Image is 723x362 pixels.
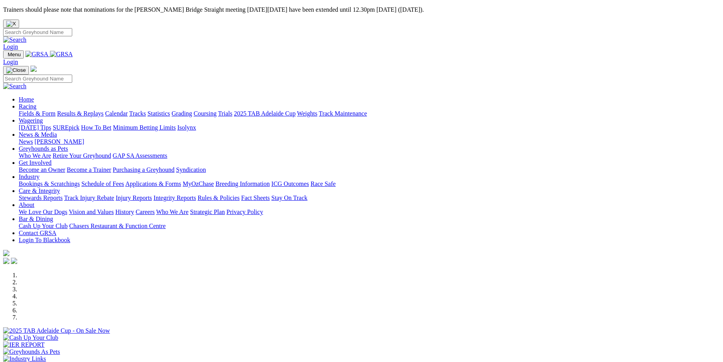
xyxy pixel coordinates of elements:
a: Bookings & Scratchings [19,180,80,187]
img: Close [6,67,26,73]
a: Retire Your Greyhound [53,152,111,159]
a: SUREpick [53,124,79,131]
a: Vision and Values [69,209,114,215]
a: Integrity Reports [153,194,196,201]
div: Bar & Dining [19,223,720,230]
a: Injury Reports [116,194,152,201]
a: Care & Integrity [19,187,60,194]
img: Cash Up Your Club [3,334,58,341]
img: logo-grsa-white.png [3,250,9,256]
a: We Love Our Dogs [19,209,67,215]
a: Cash Up Your Club [19,223,68,229]
a: Bar & Dining [19,216,53,222]
a: How To Bet [81,124,112,131]
a: Become an Owner [19,166,65,173]
a: Who We Are [19,152,51,159]
button: Toggle navigation [3,66,29,75]
a: Stewards Reports [19,194,62,201]
div: Greyhounds as Pets [19,152,720,159]
a: Track Injury Rebate [64,194,114,201]
a: Calendar [105,110,128,117]
img: Search [3,36,27,43]
img: GRSA [50,51,73,58]
input: Search [3,75,72,83]
a: Minimum Betting Limits [113,124,176,131]
a: Fact Sheets [241,194,270,201]
a: [PERSON_NAME] [34,138,84,145]
button: Toggle navigation [3,50,24,59]
a: Greyhounds as Pets [19,145,68,152]
img: twitter.svg [11,258,17,264]
span: Menu [8,52,21,57]
a: History [115,209,134,215]
a: About [19,202,34,208]
a: Login [3,43,18,50]
button: Close [3,20,19,28]
div: News & Media [19,138,720,145]
a: Login [3,59,18,65]
a: 2025 TAB Adelaide Cup [234,110,296,117]
a: Home [19,96,34,103]
img: 2025 TAB Adelaide Cup - On Sale Now [3,327,110,334]
div: About [19,209,720,216]
a: Trials [218,110,232,117]
img: X [6,21,16,27]
a: Tracks [129,110,146,117]
a: Applications & Forms [125,180,181,187]
a: Statistics [148,110,170,117]
a: Grading [172,110,192,117]
a: Isolynx [177,124,196,131]
a: GAP SA Assessments [113,152,167,159]
a: Who We Are [156,209,189,215]
a: Get Involved [19,159,52,166]
img: logo-grsa-white.png [30,66,37,72]
a: Schedule of Fees [81,180,124,187]
a: MyOzChase [183,180,214,187]
a: Wagering [19,117,43,124]
a: Strategic Plan [190,209,225,215]
a: Industry [19,173,39,180]
a: ICG Outcomes [271,180,309,187]
a: Coursing [194,110,217,117]
a: Race Safe [310,180,335,187]
div: Care & Integrity [19,194,720,202]
div: Industry [19,180,720,187]
a: Track Maintenance [319,110,367,117]
a: Purchasing a Greyhound [113,166,175,173]
a: Racing [19,103,36,110]
div: Racing [19,110,720,117]
a: Privacy Policy [226,209,263,215]
a: Contact GRSA [19,230,56,236]
a: Syndication [176,166,206,173]
img: Greyhounds As Pets [3,348,60,355]
a: Chasers Restaurant & Function Centre [69,223,166,229]
a: Weights [297,110,317,117]
a: Results & Replays [57,110,103,117]
a: Stay On Track [271,194,307,201]
a: Login To Blackbook [19,237,70,243]
input: Search [3,28,72,36]
a: News & Media [19,131,57,138]
div: Get Involved [19,166,720,173]
img: GRSA [25,51,48,58]
img: IER REPORT [3,341,45,348]
a: Rules & Policies [198,194,240,201]
div: Wagering [19,124,720,131]
img: facebook.svg [3,258,9,264]
a: News [19,138,33,145]
a: Careers [135,209,155,215]
p: Trainers should please note that nominations for the [PERSON_NAME] Bridge Straight meeting [DATE]... [3,6,720,13]
a: Breeding Information [215,180,270,187]
a: Become a Trainer [67,166,111,173]
img: Search [3,83,27,90]
a: [DATE] Tips [19,124,51,131]
a: Fields & Form [19,110,55,117]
